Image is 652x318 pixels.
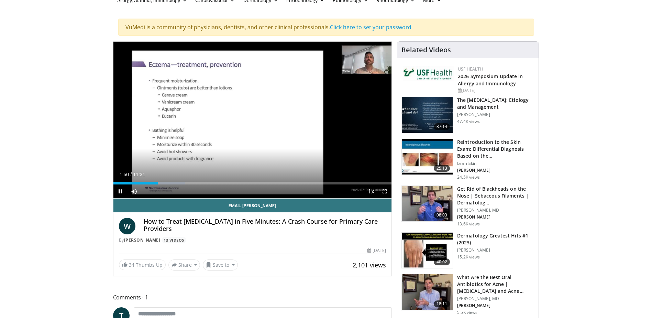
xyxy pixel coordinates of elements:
a: 37:14 The [MEDICAL_DATA]: Etiology and Management [PERSON_NAME] 47.4K views [401,97,534,133]
button: Playback Rate [364,184,378,198]
a: Click here to set your password [330,23,411,31]
div: [DATE] [458,87,533,94]
p: [PERSON_NAME] [457,112,534,117]
button: Mute [127,184,141,198]
a: 40:02 Dermatology Greatest Hits #1 (2023) [PERSON_NAME] 15.2K views [401,232,534,269]
button: Save to [203,259,238,271]
p: [PERSON_NAME], MD [457,208,534,213]
p: [PERSON_NAME] [457,303,534,308]
span: 08:03 [434,212,450,219]
a: 08:03 Get Rid of Blackheads on the Nose | Sebaceous Filaments | Dermatolog… [PERSON_NAME], MD [PE... [401,185,534,227]
p: LearnSkin [457,161,534,166]
a: 25:13 Reintroduction to the Skin Exam: Differential Diagnosis Based on the… LearnSkin [PERSON_NAM... [401,139,534,180]
div: VuMedi is a community of physicians, dentists, and other clinical professionals. [118,19,534,36]
img: 6ba8804a-8538-4002-95e7-a8f8012d4a11.png.150x105_q85_autocrop_double_scale_upscale_version-0.2.jpg [403,66,454,81]
p: [PERSON_NAME] [457,168,534,173]
a: 13 Videos [162,237,187,243]
a: 34 Thumbs Up [119,259,166,270]
span: 34 [129,262,134,268]
div: [DATE] [367,247,386,254]
span: 25:13 [434,165,450,172]
p: [PERSON_NAME] [457,247,534,253]
div: Progress Bar [113,182,392,184]
a: USF Health [458,66,483,72]
p: 5.5K views [457,310,477,315]
p: 15.2K views [457,254,480,260]
button: Fullscreen [378,184,391,198]
p: 47.4K views [457,119,480,124]
a: [PERSON_NAME] [124,237,161,243]
span: 40:02 [434,258,450,265]
video-js: Video Player [113,42,392,199]
p: [PERSON_NAME], MD [457,296,534,301]
span: 37:14 [434,123,450,130]
a: 2026 Symposium Update in Allergy and Immunology [458,73,523,87]
h3: Get Rid of Blackheads on the Nose | Sebaceous Filaments | Dermatolog… [457,185,534,206]
span: 11:31 [133,172,145,177]
span: 1:50 [120,172,129,177]
span: / [131,172,132,177]
h3: The [MEDICAL_DATA]: Etiology and Management [457,97,534,110]
a: W [119,218,135,234]
p: [PERSON_NAME] [457,214,534,220]
span: Comments 1 [113,293,392,302]
div: By [119,237,386,243]
img: c5af237d-e68a-4dd3-8521-77b3daf9ece4.150x105_q85_crop-smart_upscale.jpg [402,97,453,133]
h3: Reintroduction to the Skin Exam: Differential Diagnosis Based on the… [457,139,534,159]
a: 18:11 What Are the Best Oral Antibiotics for Acne | [MEDICAL_DATA] and Acne… [PERSON_NAME], MD [P... [401,274,534,315]
img: 167f4955-2110-4677-a6aa-4d4647c2ca19.150x105_q85_crop-smart_upscale.jpg [402,233,453,268]
span: 2,101 views [353,261,386,269]
h4: Related Videos [401,46,451,54]
button: Share [168,259,200,271]
h3: Dermatology Greatest Hits #1 (2023) [457,232,534,246]
p: 13.6K views [457,221,480,227]
h3: What Are the Best Oral Antibiotics for Acne | [MEDICAL_DATA] and Acne… [457,274,534,295]
img: 54dc8b42-62c8-44d6-bda4-e2b4e6a7c56d.150x105_q85_crop-smart_upscale.jpg [402,186,453,222]
h4: How to Treat [MEDICAL_DATA] in Five Minutes: A Crash Course for Primary Care Providers [144,218,386,233]
span: 18:11 [434,300,450,307]
img: cd394936-f734-46a2-a1c5-7eff6e6d7a1f.150x105_q85_crop-smart_upscale.jpg [402,274,453,310]
button: Pause [113,184,127,198]
img: 022c50fb-a848-4cac-a9d8-ea0906b33a1b.150x105_q85_crop-smart_upscale.jpg [402,139,453,175]
a: Email [PERSON_NAME] [113,199,392,212]
p: 24.5K views [457,174,480,180]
